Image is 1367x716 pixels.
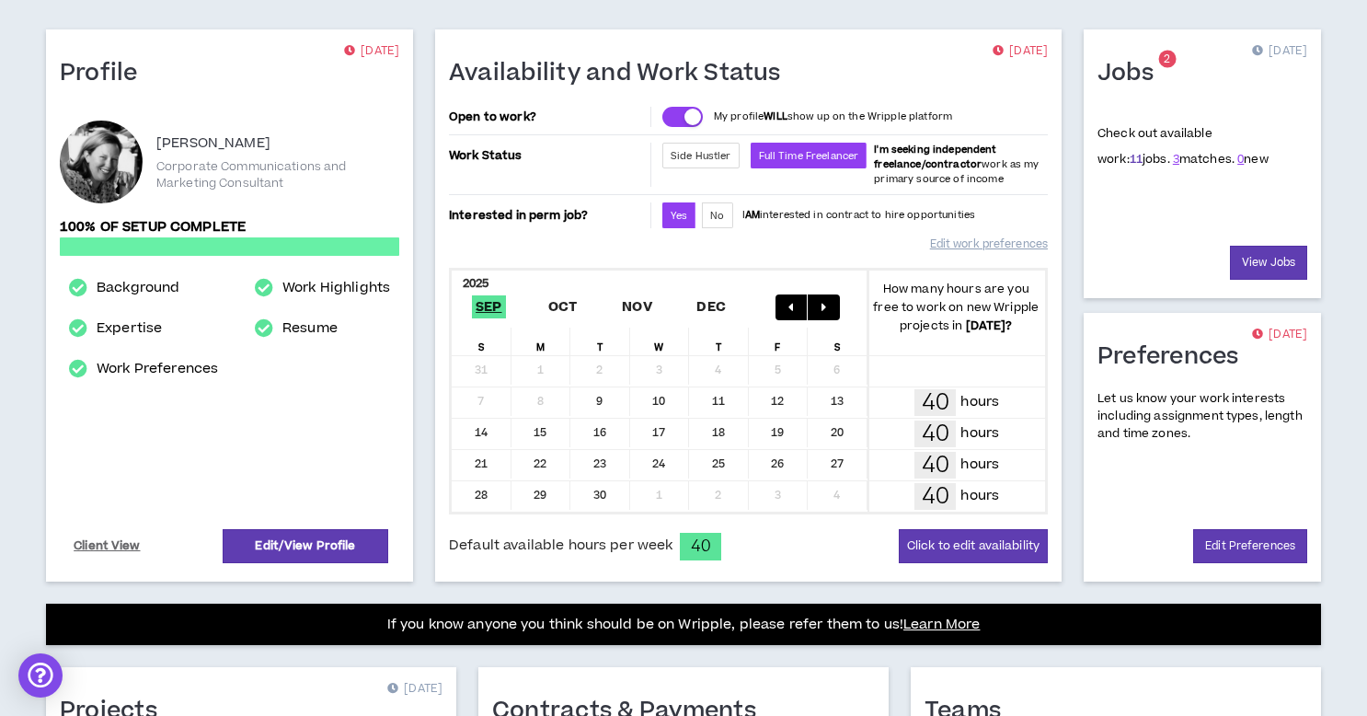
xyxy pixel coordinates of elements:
[630,328,690,355] div: W
[18,653,63,698] div: Open Intercom Messenger
[449,143,647,168] p: Work Status
[714,110,952,124] p: My profile show up on the Wripple platform
[449,59,795,88] h1: Availability and Work Status
[693,295,729,318] span: Dec
[764,110,787,123] strong: WILL
[899,529,1048,563] button: Click to edit availability
[449,536,672,556] span: Default available hours per week
[1252,42,1307,61] p: [DATE]
[1158,51,1176,68] sup: 2
[1097,390,1307,444] p: Let us know your work interests including assignment types, length and time zones.
[387,680,442,699] p: [DATE]
[903,615,980,634] a: Learn More
[742,208,976,223] p: I interested in contract to hire opportunities
[60,217,399,237] p: 100% of setup complete
[1252,326,1307,344] p: [DATE]
[867,280,1046,335] p: How many hours are you free to work on new Wripple projects in
[449,110,647,124] p: Open to work?
[1230,246,1307,280] a: View Jobs
[960,486,999,506] p: hours
[60,59,152,88] h1: Profile
[156,158,399,191] p: Corporate Communications and Marketing Consultant
[463,275,489,292] b: 2025
[156,133,270,155] p: [PERSON_NAME]
[618,295,656,318] span: Nov
[71,530,144,562] a: Client View
[545,295,581,318] span: Oct
[960,423,999,444] p: hours
[97,277,179,299] a: Background
[671,149,731,163] span: Side Hustler
[1237,151,1269,167] span: new
[1193,529,1307,563] a: Edit Preferences
[749,328,809,355] div: F
[671,209,687,223] span: Yes
[1130,151,1170,167] span: jobs.
[1173,151,1179,167] a: 3
[1164,52,1170,67] span: 2
[472,295,506,318] span: Sep
[874,143,996,171] b: I'm seeking independent freelance/contractor
[97,358,218,380] a: Work Preferences
[689,328,749,355] div: T
[1097,342,1253,372] h1: Preferences
[1130,151,1143,167] a: 11
[1237,151,1244,167] a: 0
[1173,151,1235,167] span: matches.
[511,328,571,355] div: M
[745,208,760,222] strong: AM
[993,42,1048,61] p: [DATE]
[966,318,1013,334] b: [DATE] ?
[387,614,981,636] p: If you know anyone you think should be on Wripple, please refer them to us!
[710,209,724,223] span: No
[449,202,647,228] p: Interested in perm job?
[282,277,390,299] a: Work Highlights
[570,328,630,355] div: T
[808,328,867,355] div: S
[282,318,338,340] a: Resume
[1097,125,1269,167] p: Check out available work:
[960,392,999,412] p: hours
[960,455,999,475] p: hours
[97,318,162,340] a: Expertise
[60,121,143,203] div: Amy J.
[344,42,399,61] p: [DATE]
[1097,59,1167,88] h1: Jobs
[930,228,1048,260] a: Edit work preferences
[223,529,388,563] a: Edit/View Profile
[874,143,1039,186] span: work as my primary source of income
[452,328,511,355] div: S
